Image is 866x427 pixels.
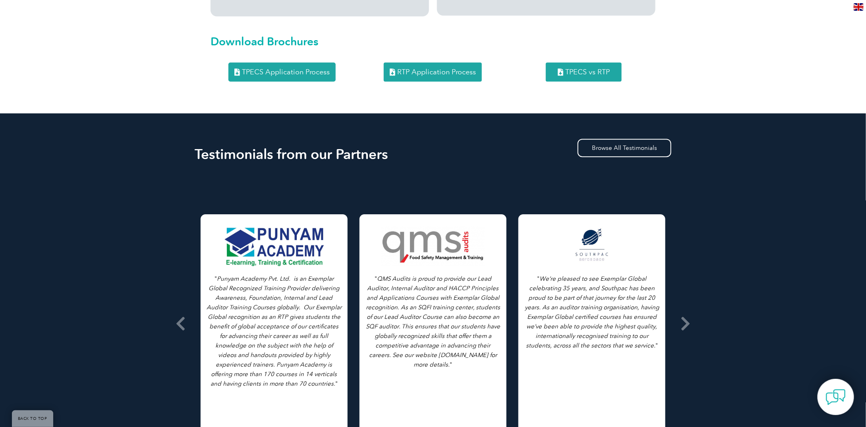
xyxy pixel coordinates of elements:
span: TPECS Application Process [242,68,330,76]
h2: Testimonials from our Partners [195,148,671,161]
p: " " [365,274,501,369]
i: QMS Audits is proud to provide our Lead Auditor, Internal Auditor and HACCP Principles and Applic... [366,275,500,368]
a: Browse All Testimonials [578,139,671,157]
span: RTP Application Process [397,68,476,76]
p: " " [524,274,659,350]
img: en [854,3,864,11]
p: " " [207,274,342,388]
a: RTP Application Process [384,62,482,82]
i: Punyam Academy Pvt. Ltd. is an Exemplar Global Recognized Training Provider delivering Awareness,... [207,275,342,387]
span: TPECS vs RTP [565,68,610,76]
a: TPECS Application Process [228,62,336,82]
h2: Download Brochures [211,35,655,48]
i: We’re pleased to see Exemplar Global celebrating 35 years, and Southpac has been proud to be part... [525,275,659,349]
a: TPECS vs RTP [546,62,622,82]
img: contact-chat.png [826,387,846,407]
a: BACK TO TOP [12,410,53,427]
